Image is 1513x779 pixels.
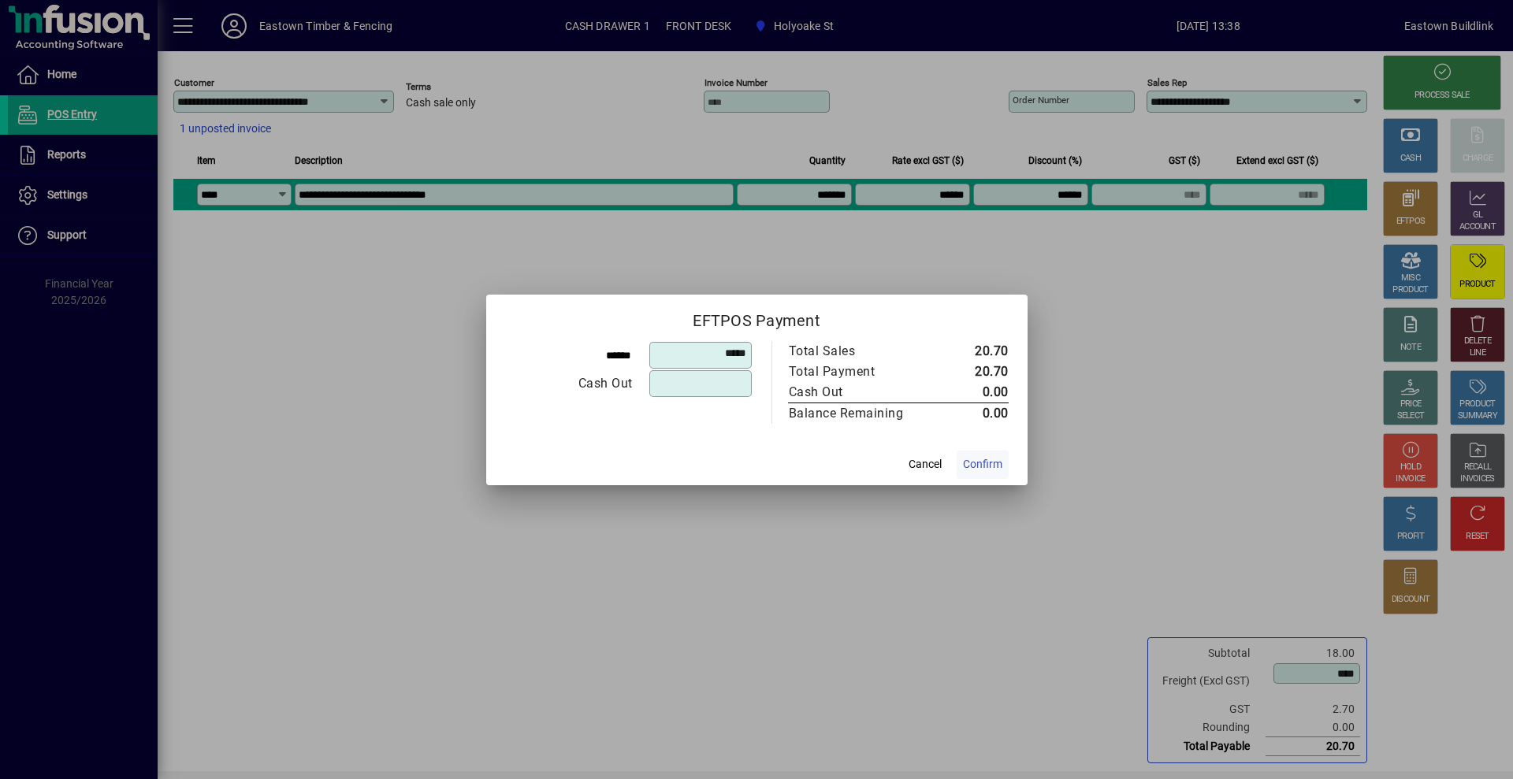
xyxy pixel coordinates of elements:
td: 0.00 [937,402,1009,424]
div: Cash Out [789,383,921,402]
td: Total Sales [788,341,937,362]
div: Balance Remaining [789,404,921,423]
span: Confirm [963,456,1002,473]
td: 0.00 [937,382,1009,403]
td: 20.70 [937,341,1009,362]
td: Total Payment [788,362,937,382]
h2: EFTPOS Payment [486,295,1028,340]
div: Cash Out [506,374,633,393]
button: Cancel [900,451,950,479]
button: Confirm [957,451,1009,479]
td: 20.70 [937,362,1009,382]
span: Cancel [909,456,942,473]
